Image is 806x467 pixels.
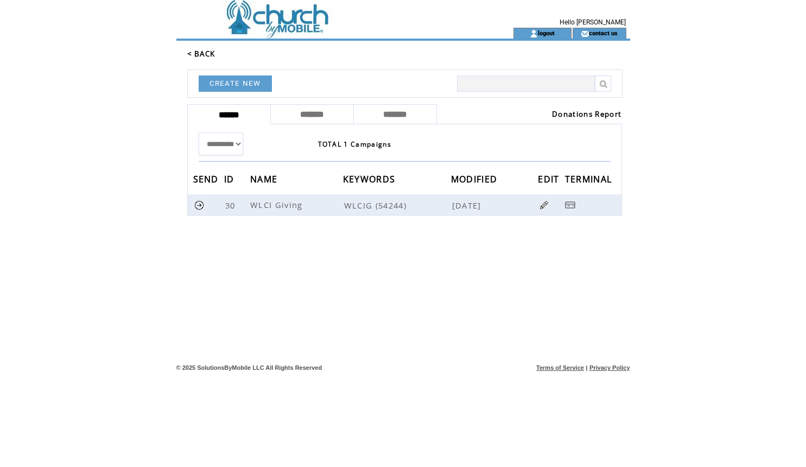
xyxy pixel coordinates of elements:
a: logout [538,29,555,36]
a: CREATE NEW [199,75,272,92]
span: WLCI Giving [250,199,306,210]
span: 30 [225,200,238,211]
a: Terms of Service [536,364,584,371]
a: contact us [589,29,618,36]
img: account_icon.gif [530,29,538,38]
span: WLCIG (54244) [344,200,450,211]
span: EDIT [538,171,562,191]
a: < BACK [187,49,215,59]
a: NAME [250,175,280,182]
a: Privacy Policy [589,364,630,371]
span: TERMINAL [565,171,615,191]
span: Hello [PERSON_NAME] [560,18,626,26]
a: MODIFIED [451,175,500,182]
span: © 2025 SolutionsByMobile LLC All Rights Reserved [176,364,322,371]
span: NAME [250,171,280,191]
span: KEYWORDS [343,171,398,191]
span: | [586,364,587,371]
span: SEND [193,171,221,191]
span: MODIFIED [451,171,500,191]
img: contact_us_icon.gif [581,29,589,38]
span: ID [224,171,237,191]
span: [DATE] [452,200,484,211]
span: TOTAL 1 Campaigns [318,140,392,149]
a: ID [224,175,237,182]
a: Donations Report [552,109,621,119]
a: KEYWORDS [343,175,398,182]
